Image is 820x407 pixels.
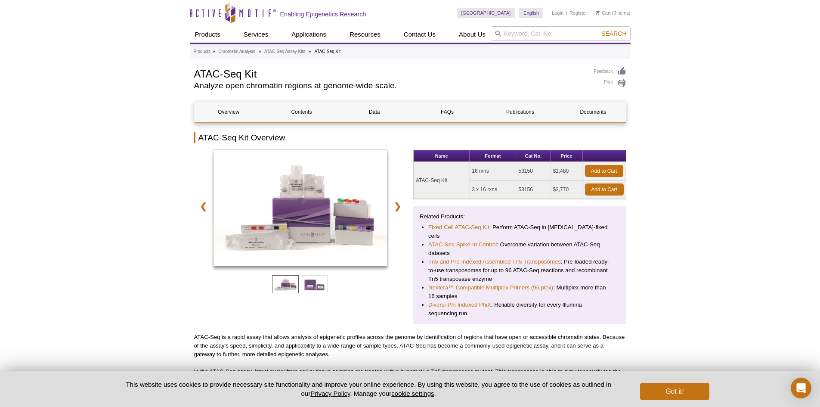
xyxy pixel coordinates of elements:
th: Name [414,150,470,162]
h2: Analyze open chromatin regions at genome-wide scale. [194,82,585,90]
a: English [519,8,543,18]
a: Applications [286,26,331,43]
a: Privacy Policy [310,390,350,397]
a: Login [552,10,563,16]
a: FAQs [413,102,481,122]
p: In the ATAC-Seq assay, intact nuclei from cell or tissue samples are treated with a hyperactive T... [194,367,626,385]
button: cookie settings [391,390,434,397]
td: $1,480 [551,162,582,180]
th: Cat No. [516,150,551,162]
a: Documents [559,102,627,122]
th: Format [470,150,516,162]
td: 3 x 16 rxns [470,180,516,199]
a: [GEOGRAPHIC_DATA] [457,8,515,18]
span: Search [601,30,626,37]
td: 53150 [516,162,551,180]
a: Add to Cart [585,165,623,177]
li: » [259,49,261,54]
a: Nextera™-Compatible Multiplex Primers (96 plex) [428,283,553,292]
td: 16 rxns [470,162,516,180]
a: About Us [454,26,491,43]
a: ❮ [194,196,213,216]
li: » [309,49,311,54]
a: Register [569,10,587,16]
li: : Multiplex more than 16 samples [428,283,611,301]
a: Publications [486,102,554,122]
li: ATAC-Seq Kit [314,49,340,54]
li: : Reliable diversity for every Illumina sequencing run [428,301,611,318]
p: Related Products: [420,212,620,221]
li: | [566,8,567,18]
img: Your Cart [596,10,600,15]
a: Contents [267,102,336,122]
a: Overview [195,102,263,122]
li: : Perform ATAC-Seq in [MEDICAL_DATA]-fixed cells [428,223,611,240]
td: $3,770 [551,180,582,199]
a: Data [340,102,408,122]
a: Fixed Cell ATAC-Seq Kit [428,223,489,232]
a: Contact Us [399,26,441,43]
td: ATAC-Seq Kit [414,162,470,199]
a: ❯ [388,196,407,216]
a: ATAC-Seq Kit [214,150,388,269]
li: : Pre-loaded ready-to-use transposomes for up to 96 ATAC-Seq reactions and recombinant Tn5 transp... [428,258,611,283]
button: Got it! [640,383,709,400]
h2: Enabling Epigenetics Research [280,10,366,18]
th: Price [551,150,582,162]
button: Search [599,30,629,37]
h1: ATAC-Seq Kit [194,67,585,80]
a: Cart [596,10,611,16]
a: Chromatin Analysis [218,48,255,56]
p: ATAC-Seq is a rapid assay that allows analysis of epigenetic profiles across the genome by identi... [194,333,626,359]
a: Add to Cart [585,183,624,196]
a: Products [190,26,226,43]
li: : Overcome variation between ATAC-Seq datasets [428,240,611,258]
a: Print [594,78,626,88]
a: Services [238,26,274,43]
a: Tn5 and Pre-indexed Assembled Tn5 Transposomes [428,258,561,266]
input: Keyword, Cat. No. [491,26,631,41]
a: Diversi-Phi Indexed PhiX [428,301,491,309]
p: This website uses cookies to provide necessary site functionality and improve your online experie... [111,380,626,398]
img: ATAC-Seq Kit [214,150,388,266]
li: (0 items) [596,8,631,18]
a: Feedback [594,67,626,76]
li: » [213,49,215,54]
a: Products [194,48,210,56]
div: Open Intercom Messenger [791,378,811,398]
a: ATAC-Seq Spike-In Control [428,240,497,249]
td: 53156 [516,180,551,199]
h2: ATAC-Seq Kit Overview [194,132,626,143]
a: ATAC-Seq Assay Kits [264,48,305,56]
a: Resources [344,26,386,43]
